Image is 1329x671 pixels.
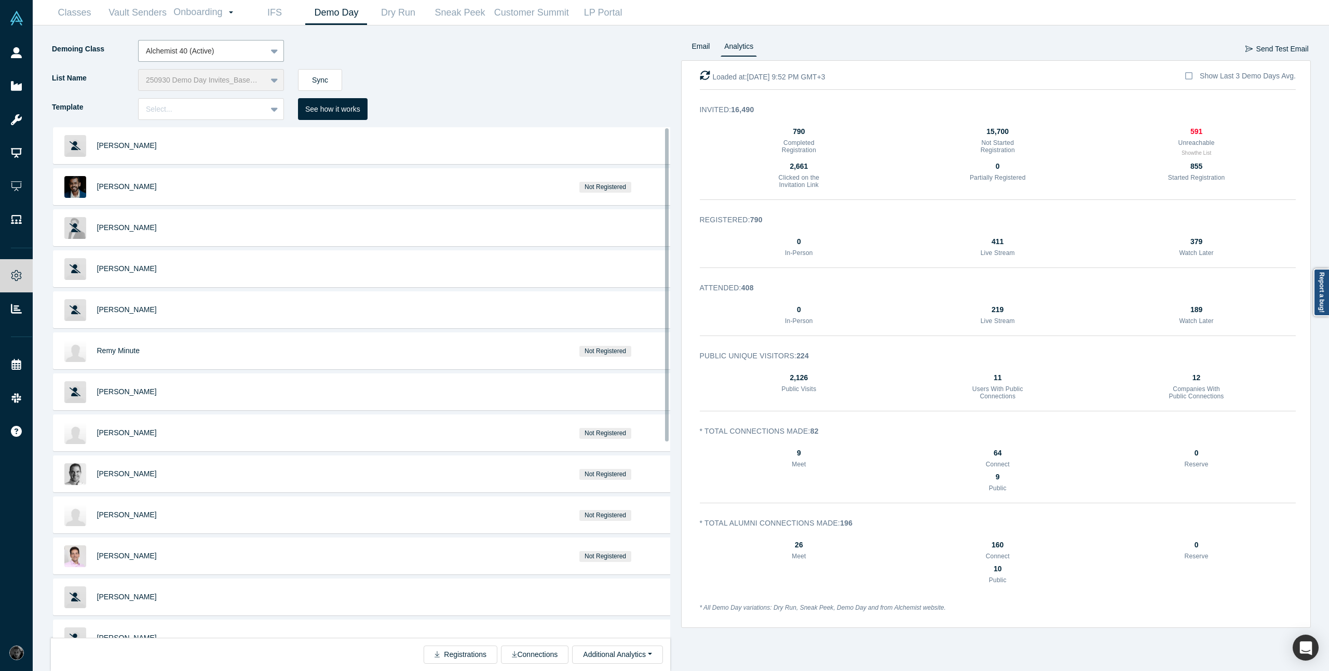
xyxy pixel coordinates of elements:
[1168,372,1226,383] div: 12
[700,214,1282,225] h3: Registered :
[298,98,368,120] button: See how it works
[700,518,1282,529] h3: * Total Alumni Connections Made :
[770,139,828,154] h3: Completed Registration
[579,346,632,357] span: Not Registered
[969,385,1027,400] h3: Users With Public Connections
[97,182,157,191] span: [PERSON_NAME]
[700,351,1282,361] h3: Public Unique Visitors :
[1182,149,1211,157] button: Showthe List
[1168,461,1226,468] h3: Reserve
[9,646,24,660] img: Rami Chousein's Account
[969,372,1027,383] div: 11
[700,604,946,611] em: * All Demo Day variations: Dry Run, Sneak Peek, Demo Day and from Alchemist website.
[97,511,157,519] a: [PERSON_NAME]
[688,40,714,57] a: Email
[97,593,157,601] a: [PERSON_NAME]
[840,519,852,527] strong: 196
[64,176,86,198] img: Ganesh R's Profile Image
[969,236,1027,247] div: 411
[305,1,367,25] a: Demo Day
[969,553,1027,560] h3: Connect
[51,40,138,58] label: Demoing Class
[969,461,1027,468] h3: Connect
[1168,448,1226,459] div: 0
[1313,269,1329,316] a: Report a bug!
[770,249,828,257] h3: In-Person
[1168,553,1226,560] h3: Reserve
[97,141,157,150] a: [PERSON_NAME]
[750,216,763,224] strong: 790
[97,428,157,437] a: [PERSON_NAME]
[97,346,140,355] a: Remy Minute
[700,104,1282,115] h3: Invited :
[1168,126,1226,137] div: 591
[700,426,1282,437] h3: * Total Connections Made :
[1168,304,1226,315] div: 189
[969,317,1027,325] h3: Live Stream
[1168,236,1226,247] div: 379
[97,634,157,642] a: [PERSON_NAME]
[770,126,828,137] div: 790
[796,352,809,360] strong: 224
[367,1,429,25] a: Dry Run
[969,161,1027,172] div: 0
[572,1,634,25] a: LP Portal
[579,551,632,562] span: Not Registered
[969,139,1027,154] h3: Not Started Registration
[579,469,632,480] span: Not Registered
[700,70,825,83] div: Loaded at: [DATE] 9:52 PM GMT+3
[64,463,86,485] img: Pascal Mathis's Profile Image
[97,552,157,560] a: [PERSON_NAME]
[1168,161,1226,172] div: 855
[1168,174,1226,181] h3: Started Registration
[810,427,819,435] strong: 82
[97,387,157,396] a: [PERSON_NAME]
[969,576,1027,584] h3: Public
[579,510,632,521] span: Not Registered
[64,422,86,444] img: Brad Hunstable's Profile Image
[770,385,828,393] h3: Public Visits
[770,161,828,172] div: 2,661
[969,126,1027,137] div: 15,700
[969,304,1027,315] div: 219
[969,540,1027,551] div: 160
[51,98,138,116] label: Template
[969,448,1027,459] div: 64
[1168,385,1226,400] h3: Companies With Public Connections
[770,236,828,247] div: 0
[1168,540,1226,551] div: 0
[770,304,828,315] div: 0
[1200,71,1296,82] div: Show Last 3 Demo Days Avg.
[491,1,572,25] a: Customer Summit
[579,182,632,193] span: Not Registered
[770,372,828,383] div: 2,126
[97,469,157,478] a: [PERSON_NAME]
[770,461,828,468] h3: Meet
[969,174,1027,181] h3: Partially Registered
[429,1,491,25] a: Sneak Peek
[770,448,828,459] div: 9
[51,69,138,87] label: List Name
[97,264,157,273] a: [PERSON_NAME]
[97,305,157,314] a: [PERSON_NAME]
[97,223,157,232] a: [PERSON_NAME]
[170,1,243,24] a: Onboarding
[1168,139,1226,146] h3: Unreachable
[572,646,662,664] button: Additional Analytics
[721,40,757,57] a: Analytics
[243,1,305,25] a: IFS
[969,249,1027,257] h3: Live Stream
[9,11,24,25] img: Alchemist Vault Logo
[1168,317,1226,325] h3: Watch Later
[64,340,86,362] img: Remy Minute's Profile Image
[424,646,497,664] button: Registrations
[105,1,170,25] a: Vault Senders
